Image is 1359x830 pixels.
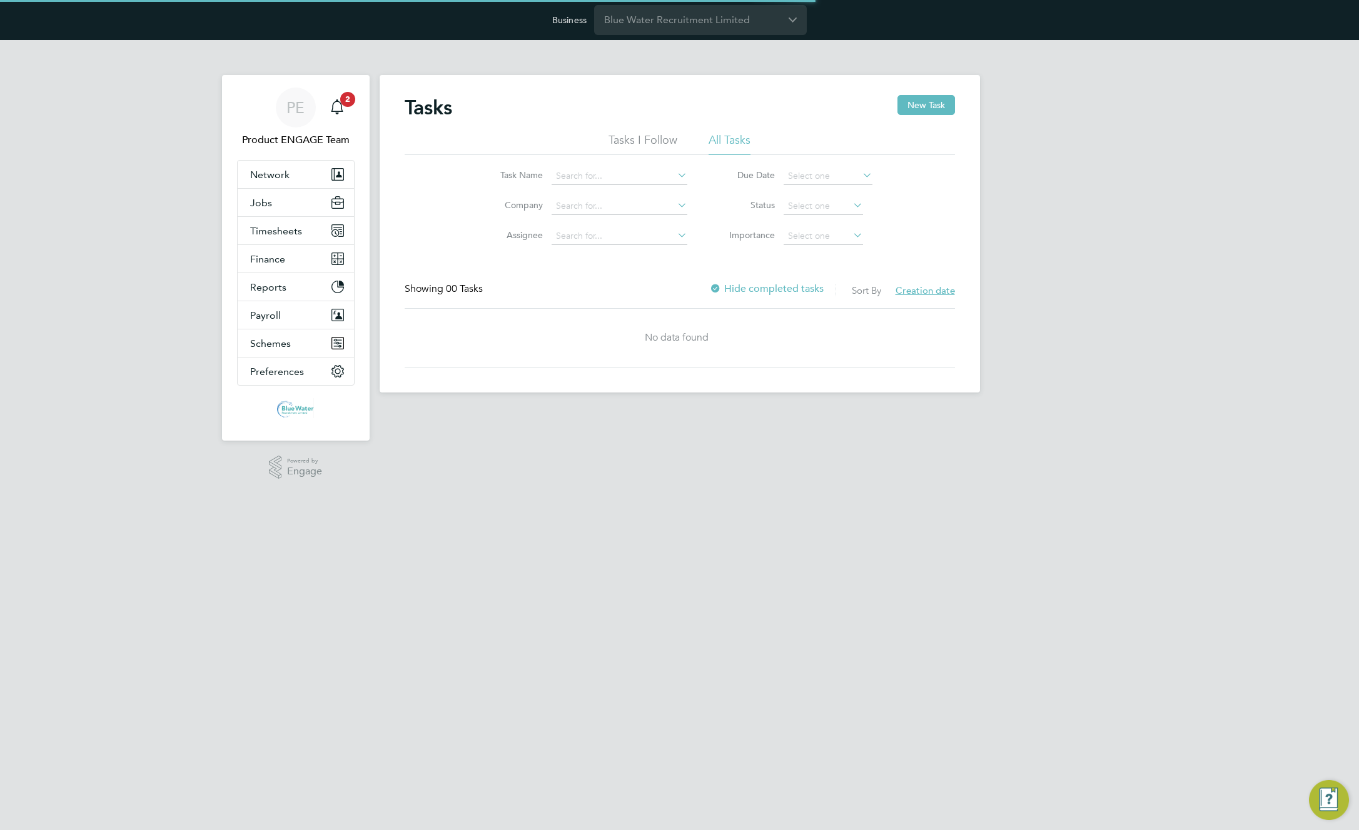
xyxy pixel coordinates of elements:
button: Finance [238,245,354,272]
span: Reports [250,281,286,293]
a: PEProduct ENGAGE Team [237,87,355,147]
span: Schemes [250,337,291,349]
label: Business [552,14,587,26]
label: Hide completed tasks [709,282,824,295]
nav: Main navigation [222,75,370,441]
label: Company [487,199,543,211]
button: Payroll [238,301,354,329]
input: Select one [784,167,872,185]
label: Sort By [852,284,881,296]
span: Payroll [250,309,281,321]
div: No data found [405,331,949,344]
input: Search for... [552,167,687,185]
label: Task Name [487,169,543,181]
span: Creation date [896,284,955,296]
div: Showing [405,282,485,296]
span: Engage [287,466,322,477]
span: 2 [340,92,355,107]
li: All Tasks [709,132,750,155]
button: Preferences [238,357,354,385]
input: Search for... [552,197,687,215]
h2: Tasks [405,95,452,120]
span: PE [286,99,305,116]
label: Status [719,199,775,211]
span: Product ENGAGE Team [237,132,355,147]
label: Due Date [719,169,775,181]
a: Go to home page [237,398,355,418]
input: Select one [784,227,863,245]
span: Network [250,169,290,181]
a: Powered byEngage [269,456,322,479]
span: Jobs [250,197,272,209]
label: Assignee [487,229,543,241]
button: Reports [238,273,354,301]
li: Tasks I Follow [609,132,677,155]
span: Finance [250,253,285,265]
span: Powered by [287,456,322,466]
button: New Task [897,95,955,115]
img: bluewaterwales-logo-retina.png [277,398,314,418]
a: 2 [325,87,350,127]
input: Select one [784,197,863,215]
input: Search for... [552,227,687,245]
button: Timesheets [238,217,354,244]
span: Preferences [250,366,304,377]
span: 00 Tasks [446,282,483,295]
label: Importance [719,229,775,241]
button: Jobs [238,189,354,216]
button: Engage Resource Center [1309,780,1349,820]
button: Schemes [238,329,354,357]
span: Timesheets [250,225,302,237]
button: Network [238,161,354,188]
